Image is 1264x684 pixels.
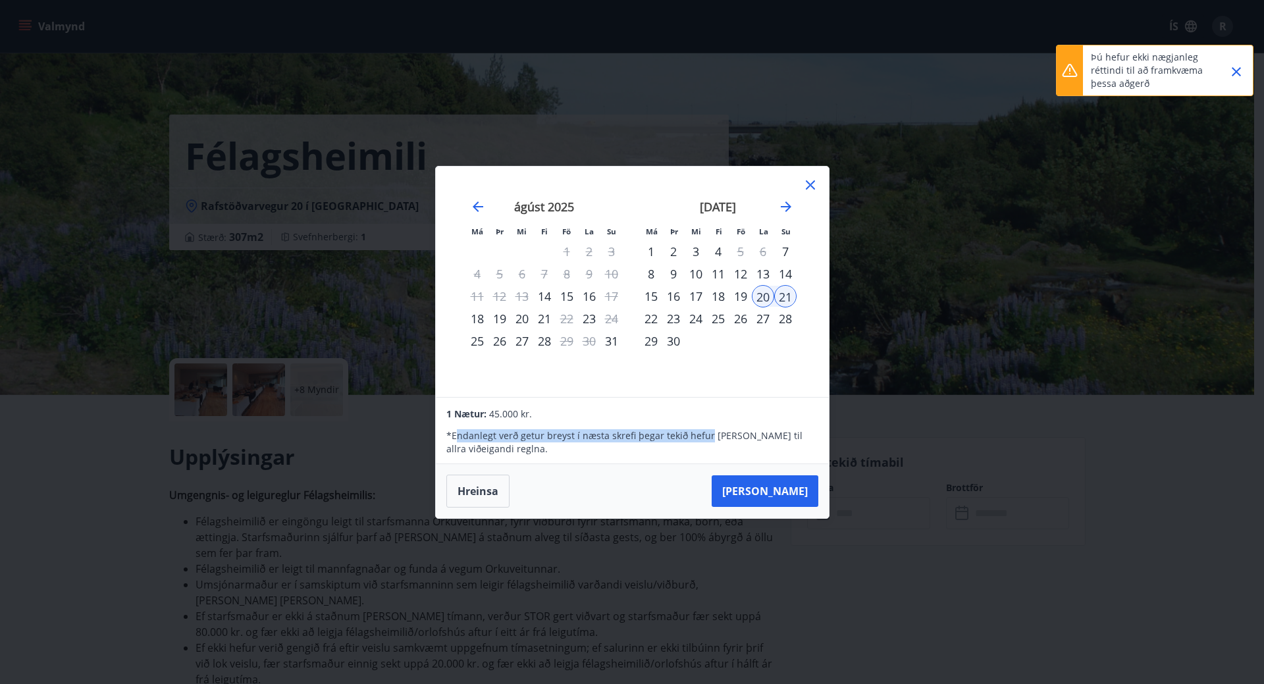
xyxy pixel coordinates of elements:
[685,240,707,263] td: Choose miðvikudagur, 3. september 2025 as your check-in date. It’s available.
[662,240,685,263] td: Choose þriðjudagur, 2. september 2025 as your check-in date. It’s available.
[752,285,774,307] td: Selected as start date. laugardagur, 20. september 2025
[471,226,483,236] small: Má
[729,285,752,307] td: Choose föstudagur, 19. september 2025 as your check-in date. It’s available.
[752,285,774,307] div: 20
[774,240,797,263] div: Aðeins innritun í boði
[466,330,488,352] td: Choose mánudagur, 25. ágúst 2025 as your check-in date. It’s available.
[533,330,556,352] div: 28
[662,240,685,263] div: 2
[662,285,685,307] td: Choose þriðjudagur, 16. september 2025 as your check-in date. It’s available.
[446,429,818,456] p: * Endanlegt verð getur breyst í næsta skrefi þegar tekið hefur [PERSON_NAME] til allra viðeigandi...
[640,307,662,330] div: 22
[533,285,556,307] td: Choose fimmtudagur, 14. ágúst 2025 as your check-in date. It’s available.
[729,263,752,285] div: 12
[662,263,685,285] div: 9
[533,263,556,285] td: Not available. fimmtudagur, 7. ágúst 2025
[707,263,729,285] td: Choose fimmtudagur, 11. september 2025 as your check-in date. It’s available.
[556,285,578,307] td: Choose föstudagur, 15. ágúst 2025 as your check-in date. It’s available.
[646,226,658,236] small: Má
[685,263,707,285] td: Choose miðvikudagur, 10. september 2025 as your check-in date. It’s available.
[511,330,533,352] td: Choose miðvikudagur, 27. ágúst 2025 as your check-in date. It’s available.
[716,226,722,236] small: Fi
[556,240,578,263] td: Not available. föstudagur, 1. ágúst 2025
[700,199,736,215] strong: [DATE]
[556,307,578,330] td: Choose föstudagur, 22. ágúst 2025 as your check-in date. It’s available.
[578,240,600,263] td: Not available. laugardagur, 2. ágúst 2025
[511,285,533,307] td: Not available. miðvikudagur, 13. ágúst 2025
[640,330,662,352] div: 29
[781,226,791,236] small: Su
[640,330,662,352] td: Choose mánudagur, 29. september 2025 as your check-in date. It’s available.
[774,263,797,285] div: 14
[685,263,707,285] div: 10
[600,330,623,352] div: Aðeins innritun í boði
[578,307,600,330] div: Aðeins innritun í boði
[533,330,556,352] td: Choose fimmtudagur, 28. ágúst 2025 as your check-in date. It’s available.
[640,263,662,285] td: Choose mánudagur, 8. september 2025 as your check-in date. It’s available.
[774,285,797,307] div: 21
[752,307,774,330] div: 27
[640,240,662,263] td: Choose mánudagur, 1. september 2025 as your check-in date. It’s available.
[466,285,488,307] td: Not available. mánudagur, 11. ágúst 2025
[752,307,774,330] td: Choose laugardagur, 27. september 2025 as your check-in date. It’s available.
[1225,61,1248,83] button: Close
[685,307,707,330] div: 24
[488,330,511,352] div: 26
[488,285,511,307] td: Not available. þriðjudagur, 12. ágúst 2025
[729,240,752,263] div: Aðeins útritun í boði
[578,307,600,330] td: Choose laugardagur, 23. ágúst 2025 as your check-in date. It’s available.
[511,330,533,352] div: 27
[600,285,623,307] div: Aðeins útritun í boði
[729,307,752,330] div: 26
[707,263,729,285] div: 11
[774,240,797,263] td: Choose sunnudagur, 7. september 2025 as your check-in date. It’s available.
[707,285,729,307] div: 18
[729,307,752,330] td: Choose föstudagur, 26. september 2025 as your check-in date. It’s available.
[640,240,662,263] div: 1
[600,285,623,307] td: Choose sunnudagur, 17. ágúst 2025 as your check-in date. It’s available.
[729,285,752,307] div: 19
[488,307,511,330] td: Choose þriðjudagur, 19. ágúst 2025 as your check-in date. It’s available.
[446,408,487,420] span: 1 Nætur:
[1091,51,1207,90] p: Þú hefur ekki nægjanleg réttindi til að framkvæma þessa aðgerð
[511,307,533,330] div: 20
[466,307,488,330] td: Choose mánudagur, 18. ágúst 2025 as your check-in date. It’s available.
[488,330,511,352] td: Choose þriðjudagur, 26. ágúst 2025 as your check-in date. It’s available.
[578,263,600,285] td: Not available. laugardagur, 9. ágúst 2025
[511,307,533,330] td: Choose miðvikudagur, 20. ágúst 2025 as your check-in date. It’s available.
[640,263,662,285] div: 8
[662,263,685,285] td: Choose þriðjudagur, 9. september 2025 as your check-in date. It’s available.
[511,263,533,285] td: Not available. miðvikudagur, 6. ágúst 2025
[556,285,578,307] div: 15
[662,307,685,330] div: 23
[488,263,511,285] td: Not available. þriðjudagur, 5. ágúst 2025
[488,307,511,330] div: 19
[662,307,685,330] td: Choose þriðjudagur, 23. september 2025 as your check-in date. It’s available.
[517,226,527,236] small: Mi
[752,240,774,263] td: Not available. laugardagur, 6. september 2025
[737,226,745,236] small: Fö
[729,263,752,285] td: Choose föstudagur, 12. september 2025 as your check-in date. It’s available.
[600,307,623,330] td: Choose sunnudagur, 24. ágúst 2025 as your check-in date. It’s available.
[712,475,818,507] button: [PERSON_NAME]
[533,307,556,330] div: 21
[707,285,729,307] td: Choose fimmtudagur, 18. september 2025 as your check-in date. It’s available.
[607,226,616,236] small: Su
[452,182,813,381] div: Calendar
[496,226,504,236] small: Þr
[556,330,578,352] td: Choose föstudagur, 29. ágúst 2025 as your check-in date. It’s available.
[759,226,768,236] small: La
[662,330,685,352] div: 30
[640,285,662,307] div: 15
[640,307,662,330] td: Choose mánudagur, 22. september 2025 as your check-in date. It’s available.
[533,307,556,330] td: Choose fimmtudagur, 21. ágúst 2025 as your check-in date. It’s available.
[466,263,488,285] td: Not available. mánudagur, 4. ágúst 2025
[662,285,685,307] div: 16
[707,307,729,330] td: Choose fimmtudagur, 25. september 2025 as your check-in date. It’s available.
[600,330,623,352] td: Choose sunnudagur, 31. ágúst 2025 as your check-in date. It’s available.
[774,307,797,330] div: 28
[685,240,707,263] div: 3
[752,263,774,285] div: 13
[729,240,752,263] td: Choose föstudagur, 5. september 2025 as your check-in date. It’s available.
[489,408,532,420] span: 45.000 kr.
